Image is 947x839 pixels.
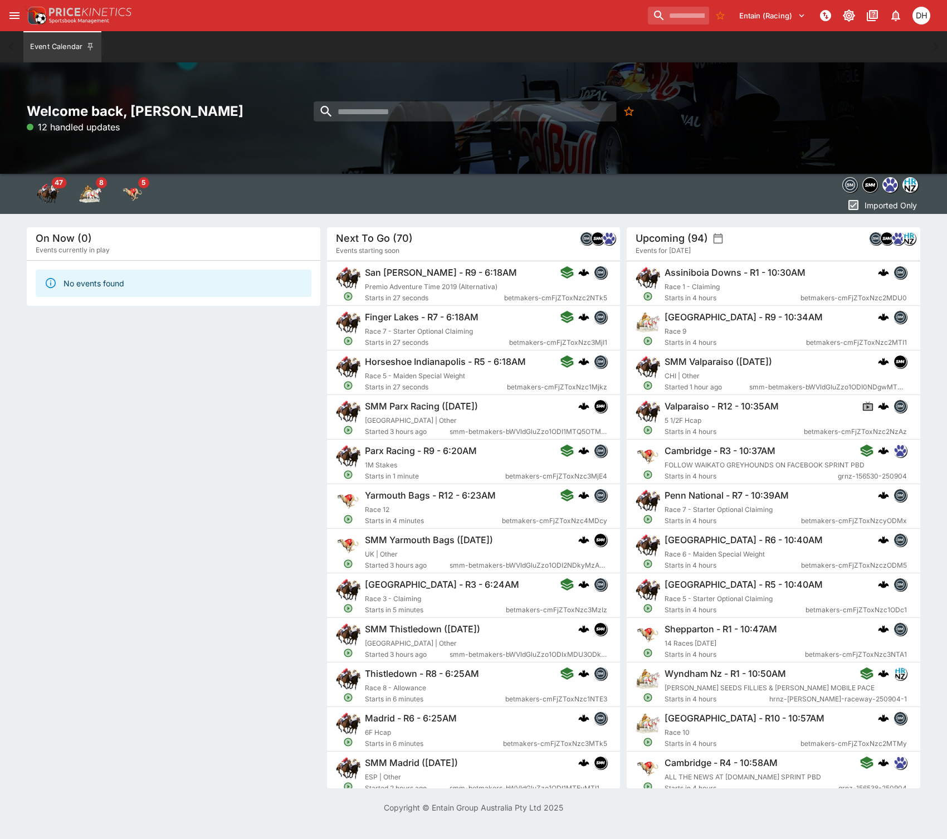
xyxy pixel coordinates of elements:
img: horse_racing.png [636,533,660,558]
div: samemeetingmulti [894,355,907,368]
img: samemeetingmulti.png [895,355,907,368]
span: UK | Other [365,550,398,558]
div: cerberus [578,490,589,501]
div: samemeetingmulti [594,533,607,547]
span: 14 Races [DATE] [665,639,716,647]
img: samemeetingmulti.png [881,232,893,245]
div: betmakers [894,310,907,324]
button: Toggle light/dark mode [839,6,859,26]
img: logo-cerberus.svg [578,490,589,501]
span: Starts in 4 hours [665,337,806,348]
svg: Open [343,782,353,792]
div: hrnz [902,177,918,193]
h6: Assiniboia Downs - R1 - 10:30AM [665,267,806,279]
span: CHI | Other [665,372,700,380]
span: Events for [DATE] [636,245,691,256]
span: betmakers-cmFjZToxNzc1NTE3 [505,694,607,705]
div: cerberus [878,445,890,456]
span: betmakers-cmFjZToxNzc4MDcy [502,515,607,526]
span: Race 12 [365,505,389,514]
img: greyhound_racing.png [336,533,360,558]
div: cerberus [878,356,890,367]
div: cerberus [878,311,890,323]
h6: SMM Yarmouth Bags ([DATE]) [365,534,493,546]
h6: [GEOGRAPHIC_DATA] - R6 - 10:40AM [665,534,823,546]
svg: Open [343,470,353,480]
span: ALL THE NEWS AT [DOMAIN_NAME] SPRINT PBD [665,773,821,781]
h6: San [PERSON_NAME] - R9 - 6:18AM [365,267,517,279]
input: search [314,101,616,121]
svg: Open [643,336,653,346]
div: cerberus [578,311,589,323]
span: betmakers-cmFjZToxNzc2NTk5 [504,292,607,304]
img: betmakers.png [895,578,907,591]
div: betmakers [894,266,907,279]
span: Events currently in play [36,245,110,256]
h6: Penn National - R7 - 10:39AM [665,490,789,501]
div: betmakers [594,355,607,368]
div: samemeetingmulti [880,232,894,245]
span: Race 10 [665,728,690,736]
span: Starts in 27 seconds [365,382,507,393]
img: logo-cerberus.svg [878,668,890,679]
img: betmakers.png [870,232,882,245]
img: betmakers.png [594,445,607,457]
img: logo-cerberus.svg [578,356,589,367]
img: horse_racing.png [336,266,360,290]
span: Starts in 4 hours [665,426,804,437]
img: hrnz.png [895,667,907,680]
div: cerberus [578,401,589,412]
div: cerberus [578,534,589,545]
img: betmakers.png [895,311,907,323]
div: betmakers [594,578,607,591]
h6: Horseshoe Indianapolis - R5 - 6:18AM [365,356,526,368]
span: betmakers-cmFjZToxNzc2MDU0 [801,292,907,304]
img: betmakers.png [895,623,907,635]
div: cerberus [878,490,890,501]
img: samemeetingmulti.png [863,178,877,192]
span: betmakers-cmFjZToxNzc1Mjkz [507,382,607,393]
img: betmakers.png [895,534,907,546]
span: betmakers-cmFjZToxNzcyODMx [802,515,907,526]
img: samemeetingmulti.png [594,623,607,635]
img: horse_racing.png [336,578,360,602]
span: betmakers-cmFjZToxNzczODM5 [802,560,907,571]
span: betmakers-cmFjZToxNzc1ODc1 [806,604,907,616]
div: cerberus [578,267,589,278]
span: 5 [138,177,149,188]
svg: Open [343,291,353,301]
img: logo-cerberus.svg [578,445,589,456]
div: betmakers [842,177,858,193]
img: logo-cerberus.svg [578,623,589,635]
span: [GEOGRAPHIC_DATA] | Other [365,639,457,647]
div: betmakers [594,266,607,279]
span: hrnz-young-quinn-raceway-250904-1 [770,694,907,705]
img: horse_racing.png [636,399,660,424]
svg: Open [643,559,653,569]
span: grnz-156530-250904 [838,471,907,482]
div: samemeetingmulti [594,622,607,636]
h6: SMM Parx Racing ([DATE]) [365,401,478,412]
div: betmakers [894,711,907,725]
svg: Open [643,692,653,703]
span: 8 [96,177,107,188]
button: Notifications [886,6,906,26]
div: cerberus [578,356,589,367]
div: betmakers [894,578,907,591]
svg: Open [343,425,353,435]
img: horse_racing.png [336,399,360,424]
h6: [GEOGRAPHIC_DATA] - R3 - 6:24AM [365,579,519,591]
span: Starts in 4 hours [665,560,801,571]
img: grnz.png [895,445,907,457]
span: Started 3 hours ago [365,649,450,660]
div: grnz [882,177,898,193]
span: Race 8 - Allowance [365,684,426,692]
span: Started 2 hours ago [365,783,450,794]
div: cerberus [578,623,589,635]
img: logo-cerberus.svg [878,356,890,367]
div: cerberus [878,267,890,278]
img: grnz.png [892,232,904,245]
img: horse_racing.png [336,310,360,335]
h6: [GEOGRAPHIC_DATA] - R9 - 10:34AM [665,311,823,323]
img: horse_racing.png [336,622,360,647]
